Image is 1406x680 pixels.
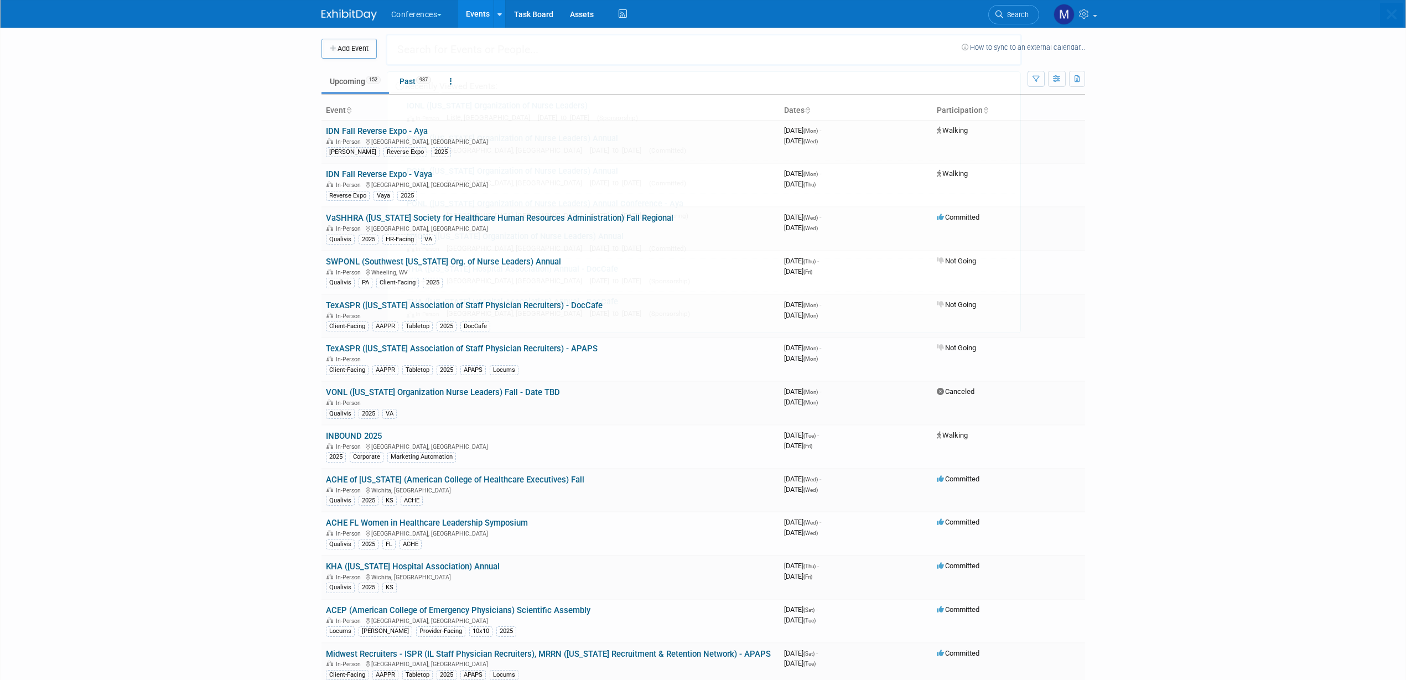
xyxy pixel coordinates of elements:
[447,277,588,285] span: [GEOGRAPHIC_DATA], [GEOGRAPHIC_DATA]
[401,128,1015,160] a: PONL ([US_STATE] Organization of Nurse Leaders) Annual In-Person [GEOGRAPHIC_DATA], [GEOGRAPHIC_D...
[447,244,588,252] span: [GEOGRAPHIC_DATA], [GEOGRAPHIC_DATA]
[401,96,1015,128] a: IONL ([US_STATE] Organization of Nurse Leaders) In-Person Lisle, [GEOGRAPHIC_DATA] [DATE] to [DAT...
[407,278,444,285] span: In-Person
[590,179,647,187] span: [DATE] to [DATE]
[407,245,444,252] span: In-Person
[649,245,686,252] span: (Committed)
[407,180,444,187] span: In-Person
[590,146,647,154] span: [DATE] to [DATE]
[447,211,588,220] span: [GEOGRAPHIC_DATA], [GEOGRAPHIC_DATA]
[393,72,1015,96] div: Recently Viewed Events:
[447,309,588,318] span: [GEOGRAPHIC_DATA], [GEOGRAPHIC_DATA]
[447,146,588,154] span: [GEOGRAPHIC_DATA], [GEOGRAPHIC_DATA]
[401,259,1015,291] a: THA ([US_STATE] Hospital Association) Annual - DocCafe In-Person [GEOGRAPHIC_DATA], [GEOGRAPHIC_D...
[407,212,444,220] span: In-Person
[590,244,647,252] span: [DATE] to [DATE]
[401,226,1015,258] a: NYONL ([US_STATE] Organization of Nurse Leaders) Annual In-Person [GEOGRAPHIC_DATA], [GEOGRAPHIC_...
[649,179,686,187] span: (Committed)
[447,113,536,122] span: Lisle, [GEOGRAPHIC_DATA]
[590,277,647,285] span: [DATE] to [DATE]
[649,147,686,154] span: (Committed)
[401,194,1015,226] a: PONL ([US_STATE] Organization of Nurse Leaders) Annual Conference - Aya In-Person [GEOGRAPHIC_DAT...
[590,211,647,220] span: [DATE] to [DATE]
[407,115,444,122] span: In-Person
[649,212,688,220] span: (Considering)
[407,310,444,318] span: In-Person
[401,161,1015,193] a: PONL ([US_STATE] Organization of Nurse Leaders) Annual In-Person [GEOGRAPHIC_DATA], [GEOGRAPHIC_D...
[386,34,1022,66] input: Search for Events or People...
[649,310,690,318] span: (Sponsorship)
[538,113,595,122] span: [DATE] to [DATE]
[447,179,588,187] span: [GEOGRAPHIC_DATA], [GEOGRAPHIC_DATA]
[407,147,444,154] span: In-Person
[597,114,638,122] span: (Sponsorship)
[649,277,690,285] span: (Sponsorship)
[590,309,647,318] span: [DATE] to [DATE]
[401,292,1015,324] a: THA ([US_STATE] Hospital Association) Annual - DocCafe In-Person [GEOGRAPHIC_DATA], [GEOGRAPHIC_D...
